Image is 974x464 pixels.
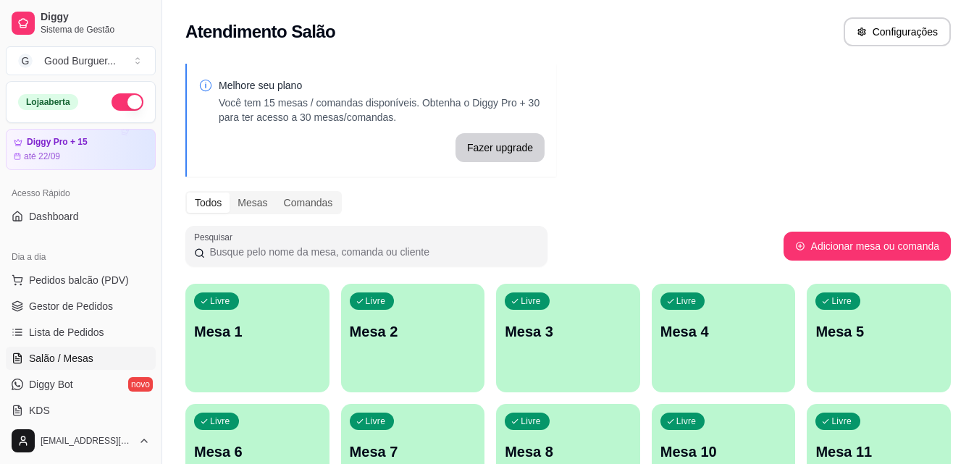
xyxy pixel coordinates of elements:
[41,435,133,447] span: [EMAIL_ADDRESS][DOMAIN_NAME]
[366,295,386,307] p: Livre
[29,209,79,224] span: Dashboard
[276,193,341,213] div: Comandas
[24,151,60,162] article: até 22/09
[844,17,951,46] button: Configurações
[784,232,951,261] button: Adicionar mesa ou comanda
[29,273,129,287] span: Pedidos balcão (PDV)
[6,205,156,228] a: Dashboard
[194,321,321,342] p: Mesa 1
[807,284,951,392] button: LivreMesa 5
[205,245,539,259] input: Pesquisar
[676,416,697,427] p: Livre
[341,284,485,392] button: LivreMesa 2
[18,94,78,110] div: Loja aberta
[815,442,942,462] p: Mesa 11
[831,416,852,427] p: Livre
[194,231,238,243] label: Pesquisar
[660,442,787,462] p: Mesa 10
[44,54,116,68] div: Good Burguer ...
[505,321,631,342] p: Mesa 3
[29,325,104,339] span: Lista de Pedidos
[652,284,796,392] button: LivreMesa 4
[185,20,335,43] h2: Atendimento Salão
[366,416,386,427] p: Livre
[210,295,230,307] p: Livre
[521,295,541,307] p: Livre
[230,193,275,213] div: Mesas
[676,295,697,307] p: Livre
[6,182,156,205] div: Acesso Rápido
[18,54,33,68] span: G
[6,399,156,422] a: KDS
[187,193,230,213] div: Todos
[350,442,476,462] p: Mesa 7
[505,442,631,462] p: Mesa 8
[29,377,73,392] span: Diggy Bot
[6,269,156,292] button: Pedidos balcão (PDV)
[6,373,156,396] a: Diggy Botnovo
[112,93,143,111] button: Alterar Status
[6,245,156,269] div: Dia a dia
[6,321,156,344] a: Lista de Pedidos
[6,6,156,41] a: DiggySistema de Gestão
[831,295,852,307] p: Livre
[27,137,88,148] article: Diggy Pro + 15
[29,351,93,366] span: Salão / Mesas
[6,46,156,75] button: Select a team
[29,403,50,418] span: KDS
[210,416,230,427] p: Livre
[6,347,156,370] a: Salão / Mesas
[41,24,150,35] span: Sistema de Gestão
[6,423,156,458] button: [EMAIL_ADDRESS][DOMAIN_NAME]
[194,442,321,462] p: Mesa 6
[185,284,329,392] button: LivreMesa 1
[219,78,545,93] p: Melhore seu plano
[521,416,541,427] p: Livre
[41,11,150,24] span: Diggy
[6,129,156,170] a: Diggy Pro + 15até 22/09
[350,321,476,342] p: Mesa 2
[219,96,545,125] p: Você tem 15 mesas / comandas disponíveis. Obtenha o Diggy Pro + 30 para ter acesso a 30 mesas/com...
[815,321,942,342] p: Mesa 5
[496,284,640,392] button: LivreMesa 3
[6,295,156,318] a: Gestor de Pedidos
[29,299,113,313] span: Gestor de Pedidos
[455,133,545,162] button: Fazer upgrade
[660,321,787,342] p: Mesa 4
